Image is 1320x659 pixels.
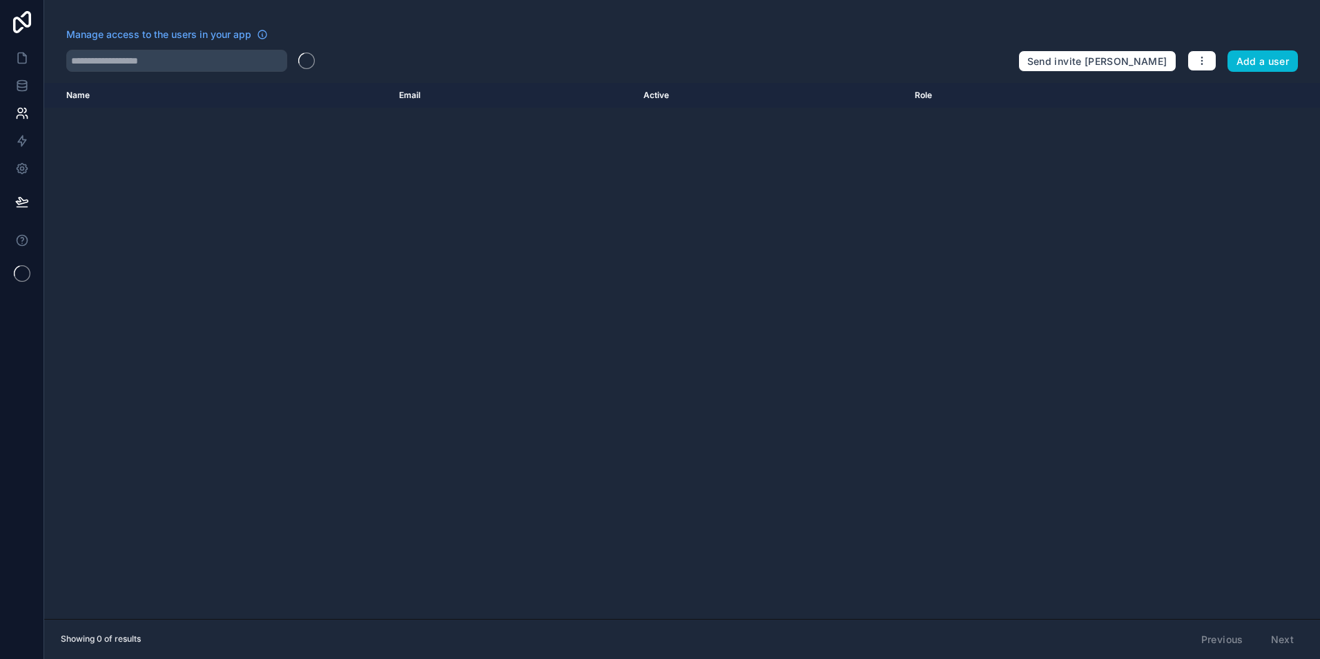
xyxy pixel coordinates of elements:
button: Send invite [PERSON_NAME] [1018,50,1176,73]
span: Showing 0 of results [61,633,141,644]
th: Name [44,83,391,108]
th: Email [391,83,635,108]
button: Add a user [1227,50,1299,73]
th: Active [635,83,906,108]
th: Role [906,83,1125,108]
span: Manage access to the users in your app [66,28,251,41]
a: Manage access to the users in your app [66,28,268,41]
div: scrollable content [44,83,1320,619]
